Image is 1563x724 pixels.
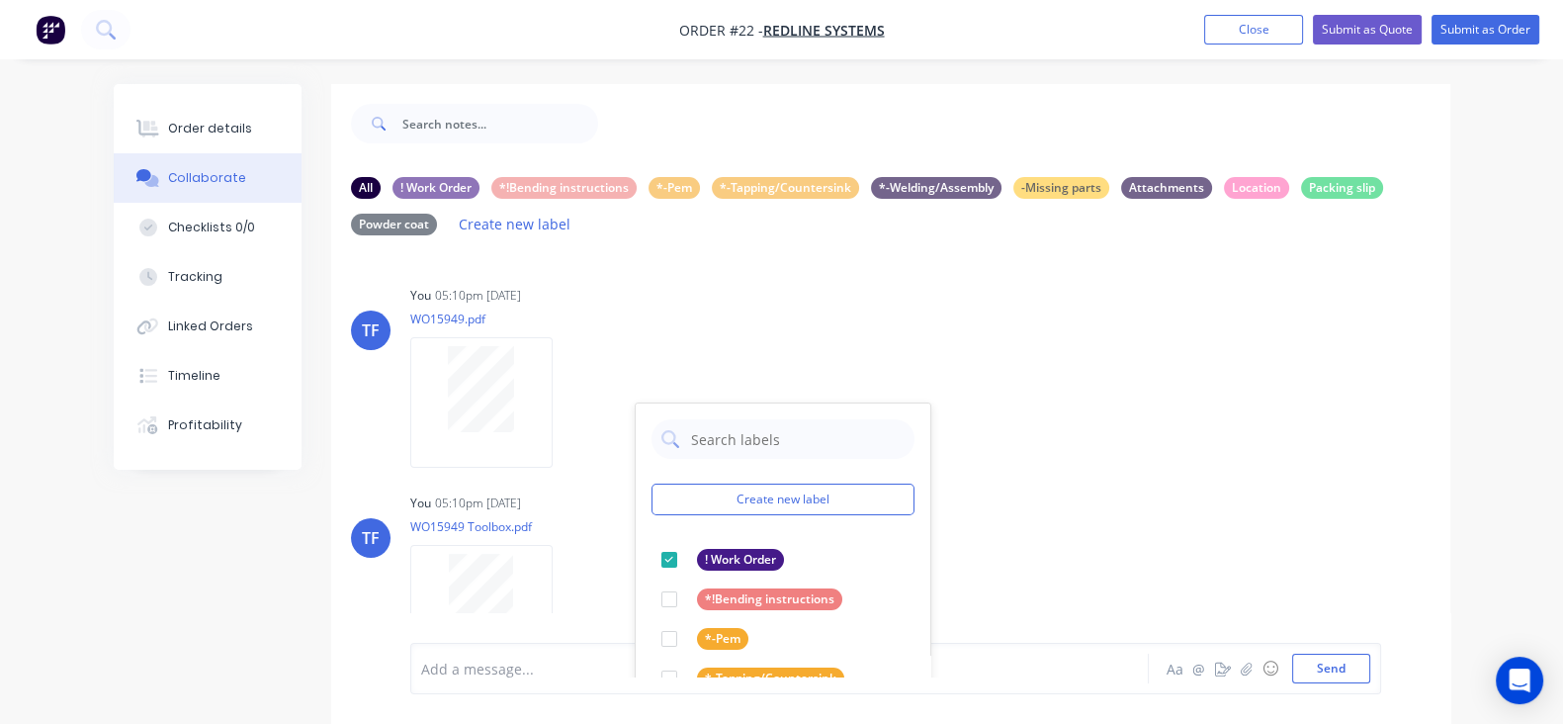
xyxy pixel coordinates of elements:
div: 05:10pm [DATE] [435,495,521,512]
input: Search labels [689,419,905,459]
div: Timeline [168,367,220,385]
button: ☺ [1259,657,1282,680]
button: Create new label [651,484,914,515]
button: Create new label [449,211,581,237]
p: WO15949 Toolbox.pdf [410,518,572,535]
div: Location [1224,177,1289,199]
div: *-Pem [697,628,748,650]
div: All [351,177,381,199]
div: *!Bending instructions [697,588,842,610]
div: 05:10pm [DATE] [435,287,521,305]
a: Redline systems [763,21,885,40]
div: ! Work Order [697,549,784,571]
input: Search notes... [402,104,598,143]
div: *-Tapping/Countersink [712,177,859,199]
button: Close [1204,15,1303,45]
div: Attachments [1121,177,1212,199]
button: Send [1292,654,1370,683]
div: Linked Orders [168,317,253,335]
div: TF [362,526,380,550]
span: Order #22 - [679,21,763,40]
div: Tracking [168,268,222,286]
button: @ [1187,657,1211,680]
div: Order details [168,120,252,137]
div: Open Intercom Messenger [1496,657,1543,704]
button: Submit as Quote [1313,15,1422,45]
button: Timeline [114,351,302,401]
button: Collaborate [114,153,302,203]
div: Profitability [168,416,242,434]
div: ! Work Order [392,177,479,199]
button: Profitability [114,401,302,450]
p: WO15949.pdf [410,311,572,327]
button: Order details [114,104,302,153]
div: *-Welding/Assembly [871,177,1001,199]
div: *-Pem [649,177,700,199]
button: Tracking [114,252,302,302]
div: *!Bending instructions [491,177,637,199]
div: *-Tapping/Countersink [697,668,844,689]
div: Checklists 0/0 [168,219,255,236]
div: Powder coat [351,214,437,235]
div: Packing slip [1301,177,1383,199]
div: TF [362,318,380,342]
div: Collaborate [168,169,246,187]
button: Linked Orders [114,302,302,351]
div: You [410,287,431,305]
button: Aa [1164,657,1187,680]
button: Submit as Order [1432,15,1539,45]
div: -Missing parts [1013,177,1109,199]
img: Factory [36,15,65,45]
div: You [410,495,431,512]
button: Checklists 0/0 [114,203,302,252]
